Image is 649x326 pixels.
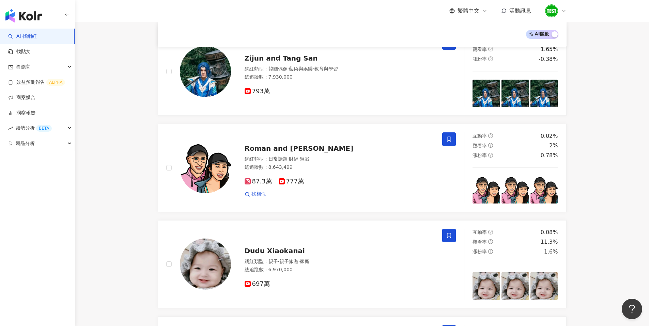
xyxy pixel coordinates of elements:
span: question-circle [488,153,493,158]
img: post-image [501,272,529,300]
span: 資源庫 [16,59,30,75]
a: KOL AvatarRoman and [PERSON_NAME]網紅類型：日常話題·財經·遊戲總追蹤數：8,643,49987.3萬777萬找相似互動率question-circle0.02%... [158,124,567,212]
span: 漲粉率 [473,249,487,254]
img: unnamed.png [545,4,558,17]
img: KOL Avatar [180,46,231,97]
span: question-circle [488,143,493,148]
span: 活動訊息 [509,7,531,14]
img: post-image [473,272,500,300]
span: 漲粉率 [473,152,487,158]
img: post-image [473,80,500,107]
a: 商案媒合 [8,94,35,101]
span: 教育與學習 [314,66,338,71]
span: rise [8,126,13,131]
span: 互動率 [473,229,487,235]
div: 總追蹤數 ： 7,930,000 [245,74,434,81]
span: question-circle [488,47,493,51]
span: 親子旅遊 [279,259,298,264]
div: 網紅類型 ： [245,156,434,163]
a: searchAI 找網紅 [8,33,37,40]
iframe: Help Scout Beacon - Open [622,299,642,319]
span: question-circle [488,239,493,244]
span: question-circle [488,249,493,254]
span: 趨勢分析 [16,120,52,136]
div: 總追蹤數 ： 6,970,000 [245,266,434,273]
div: 0.02% [541,132,558,140]
span: 777萬 [279,178,304,185]
span: 找相似 [251,191,266,198]
div: 1.65% [541,46,558,53]
div: 網紅類型 ： [245,258,434,265]
span: 競品分析 [16,136,35,151]
span: · [298,259,300,264]
div: -0.38% [539,55,558,63]
span: · [288,66,289,71]
div: 2% [549,142,558,149]
div: 1.6% [544,248,558,256]
span: question-circle [488,56,493,61]
span: 親子 [268,259,278,264]
a: 找相似 [245,191,266,198]
img: post-image [530,176,558,203]
span: 遊戲 [300,156,309,162]
div: 11.3% [541,238,558,246]
img: post-image [473,176,500,203]
a: 找貼文 [8,48,31,55]
span: 繁體中文 [458,7,479,15]
span: 財經 [289,156,298,162]
div: 總追蹤數 ： 8,643,499 [245,164,434,171]
div: 網紅類型 ： [245,66,434,72]
a: 效益預測報告ALPHA [8,79,65,86]
span: 觀看率 [473,47,487,52]
div: 0.78% [541,152,558,159]
img: post-image [501,176,529,203]
span: 藝術與娛樂 [289,66,313,71]
a: KOL AvatarDudu Xiaokanai網紅類型：親子·親子旅遊·家庭總追蹤數：6,970,000697萬互動率question-circle0.08%觀看率question-circl... [158,220,567,308]
span: question-circle [488,230,493,234]
span: · [313,66,314,71]
img: logo [5,9,42,22]
span: 793萬 [245,88,270,95]
img: post-image [530,80,558,107]
span: Roman and [PERSON_NAME] [245,144,354,152]
img: KOL Avatar [180,142,231,193]
div: BETA [36,125,52,132]
span: 日常話題 [268,156,288,162]
span: Zijun and Tang San [245,54,318,62]
span: 家庭 [300,259,309,264]
div: 0.08% [541,229,558,236]
span: 韓國偶像 [268,66,288,71]
a: 洞察報告 [8,110,35,116]
span: question-circle [488,133,493,138]
span: · [298,156,300,162]
img: post-image [501,80,529,107]
span: 觀看率 [473,239,487,245]
span: 互動率 [473,133,487,138]
span: · [288,156,289,162]
span: 87.3萬 [245,178,272,185]
img: post-image [530,272,558,300]
span: 觀看率 [473,143,487,148]
span: 697萬 [245,280,270,288]
span: Dudu Xiaokanai [245,247,305,255]
img: KOL Avatar [180,239,231,290]
a: KOL AvatarZijun and Tang San網紅類型：韓國偶像·藝術與娛樂·教育與學習總追蹤數：7,930,000793萬互動率question-circle0.01%觀看率ques... [158,28,567,116]
span: 漲粉率 [473,56,487,62]
span: · [278,259,279,264]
